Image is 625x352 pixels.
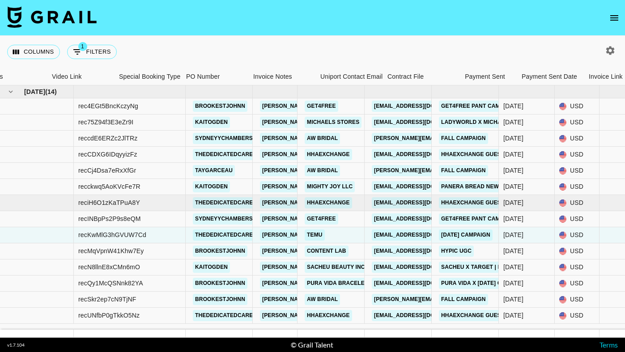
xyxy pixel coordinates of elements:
[439,229,493,241] a: [DATE] Campaign
[439,278,523,289] a: Pura Vida X [DATE] Collab
[193,181,230,192] a: kaitogden
[193,262,230,273] a: kaitogden
[193,149,272,160] a: thededicatedcaregiver
[78,246,144,255] div: recMqVpnW41Khw7Ey
[260,246,452,257] a: [PERSON_NAME][EMAIL_ADDRESS][PERSON_NAME][DOMAIN_NAME]
[372,294,518,305] a: [PERSON_NAME][EMAIL_ADDRESS][DOMAIN_NAME]
[305,294,340,305] a: AW Bridal
[450,68,517,85] div: Payment Sent
[260,117,452,128] a: [PERSON_NAME][EMAIL_ADDRESS][PERSON_NAME][DOMAIN_NAME]
[47,68,115,85] div: Video Link
[305,310,352,321] a: Hhaexchange
[555,292,599,308] div: USD
[193,278,247,289] a: brookestjohnn
[503,246,523,255] div: Sep '25
[555,115,599,131] div: USD
[305,133,340,144] a: AW Bridal
[439,262,536,273] a: Sacheu x Target | Launch Box
[503,102,523,110] div: Sep '25
[555,195,599,211] div: USD
[260,197,452,208] a: [PERSON_NAME][EMAIL_ADDRESS][PERSON_NAME][DOMAIN_NAME]
[260,181,452,192] a: [PERSON_NAME][EMAIL_ADDRESS][PERSON_NAME][DOMAIN_NAME]
[260,165,452,176] a: [PERSON_NAME][EMAIL_ADDRESS][PERSON_NAME][DOMAIN_NAME]
[7,6,97,28] img: Grail Talent
[503,263,523,271] div: Sep '25
[372,246,472,257] a: [EMAIL_ADDRESS][DOMAIN_NAME]
[555,276,599,292] div: USD
[555,98,599,115] div: USD
[78,263,140,271] div: recN8llnE8xCMn6mO
[503,295,523,304] div: Sep '25
[193,165,235,176] a: taygarceau
[253,68,292,85] div: Invoice Notes
[78,311,140,320] div: recUNfbP0gTkkO5Nz
[67,45,117,59] button: Show filters
[78,150,137,159] div: recCDXG6IDqyyizFz
[439,294,488,305] a: Fall Campaign
[372,149,472,160] a: [EMAIL_ADDRESS][DOMAIN_NAME]
[555,179,599,195] div: USD
[439,197,560,208] a: Hhaexchange Guest Speaking Events
[182,68,249,85] div: PO Number
[52,68,82,85] div: Video Link
[305,117,361,128] a: Michaels Stores
[78,214,141,223] div: recINBpPs2P9s8eQM
[78,182,140,191] div: recckwq5AoKVcFe7R
[555,227,599,243] div: USD
[305,149,352,160] a: Hhaexchange
[305,101,338,112] a: Get4free
[439,101,519,112] a: Get4Free Pant Campaign
[503,311,523,320] div: Sep '25
[193,213,255,225] a: sydneyychambers
[555,243,599,259] div: USD
[305,262,369,273] a: Sacheu Beauty Inc.
[193,117,230,128] a: kaitogden
[249,68,316,85] div: Invoice Notes
[78,134,137,143] div: reccdE6ERZc2JlTRz
[7,45,60,59] button: Select columns
[78,166,136,175] div: recCj4Dsa7eRxXfGr
[186,68,220,85] div: PO Number
[260,294,452,305] a: [PERSON_NAME][EMAIL_ADDRESS][PERSON_NAME][DOMAIN_NAME]
[372,310,472,321] a: [EMAIL_ADDRESS][DOMAIN_NAME]
[439,165,488,176] a: Fall Campaign
[193,197,272,208] a: thededicatedcaregiver
[372,101,472,112] a: [EMAIL_ADDRESS][DOMAIN_NAME]
[439,149,560,160] a: Hhaexchange Guest Speaking Events
[599,340,618,349] a: Terms
[503,198,523,207] div: Sep '25
[372,278,472,289] a: [EMAIL_ADDRESS][DOMAIN_NAME]
[517,68,584,85] div: Payment Sent Date
[439,246,474,257] a: Hypic UGC
[260,278,452,289] a: [PERSON_NAME][EMAIL_ADDRESS][PERSON_NAME][DOMAIN_NAME]
[503,134,523,143] div: Sep '25
[260,133,452,144] a: [PERSON_NAME][EMAIL_ADDRESS][PERSON_NAME][DOMAIN_NAME]
[291,340,333,349] div: © Grail Talent
[260,310,452,321] a: [PERSON_NAME][EMAIL_ADDRESS][PERSON_NAME][DOMAIN_NAME]
[503,150,523,159] div: Sep '25
[260,101,452,112] a: [PERSON_NAME][EMAIL_ADDRESS][PERSON_NAME][DOMAIN_NAME]
[305,181,355,192] a: Mighty Joy LLC
[4,85,17,98] button: hide children
[387,68,424,85] div: Contract File
[503,118,523,127] div: Sep '25
[555,147,599,163] div: USD
[555,308,599,324] div: USD
[439,213,519,225] a: Get4Free Pant Campaign
[372,165,518,176] a: [PERSON_NAME][EMAIL_ADDRESS][DOMAIN_NAME]
[193,294,247,305] a: brookestjohnn
[555,163,599,179] div: USD
[465,68,505,85] div: Payment Sent
[503,182,523,191] div: Sep '25
[193,246,247,257] a: brookestjohnn
[193,133,255,144] a: sydneyychambers
[78,118,133,127] div: rec75Z94f3E3eZr9I
[193,101,247,112] a: brookestjohnn
[78,295,136,304] div: recSkr2ep7cN9TjNF
[439,133,488,144] a: Fall Campaign
[119,68,180,85] div: Special Booking Type
[260,229,452,241] a: [PERSON_NAME][EMAIL_ADDRESS][PERSON_NAME][DOMAIN_NAME]
[7,342,25,348] div: v 1.7.104
[316,68,383,85] div: Uniport Contact Email
[439,310,613,321] a: Hhaexchange Guest Speaking Events - Reimbursement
